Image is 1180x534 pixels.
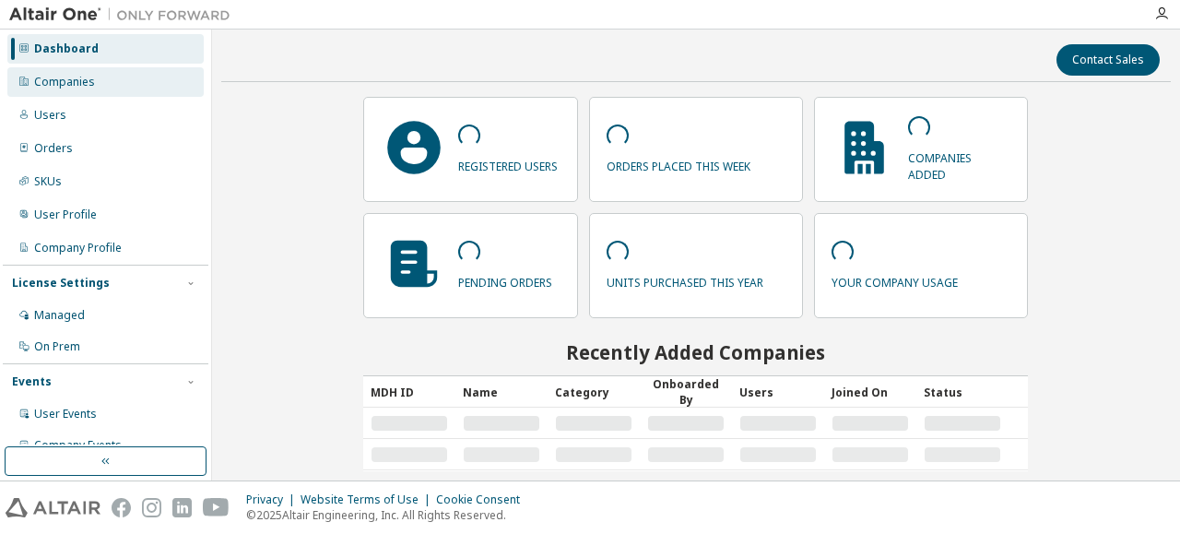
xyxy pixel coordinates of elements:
p: orders placed this week [607,153,750,174]
div: Company Profile [34,241,122,255]
img: facebook.svg [112,498,131,517]
p: your company usage [832,269,958,291]
div: Users [739,377,817,407]
div: Company Events [34,438,122,453]
div: Orders [34,141,73,156]
img: altair_logo.svg [6,498,100,517]
div: Website Terms of Use [301,492,436,507]
p: units purchased this year [607,269,763,291]
div: Joined On [832,377,909,407]
div: Events [12,374,52,389]
div: Onboarded By [647,376,725,408]
div: Users [34,108,66,123]
div: License Settings [12,276,110,291]
img: linkedin.svg [172,498,192,517]
div: SKUs [34,174,62,189]
p: companies added [908,145,1010,182]
img: instagram.svg [142,498,161,517]
div: Category [555,377,632,407]
div: Cookie Consent [436,492,531,507]
div: User Profile [34,208,97,222]
div: Name [463,377,540,407]
div: Companies [34,75,95,89]
h2: Recently Added Companies [363,340,1028,364]
button: Contact Sales [1056,44,1160,76]
div: Managed [34,308,85,323]
div: On Prem [34,339,80,354]
div: Dashboard [34,42,99,56]
p: pending orders [458,269,552,291]
div: MDH ID [371,377,448,407]
img: Altair One [9,6,240,24]
div: User Events [34,407,97,421]
div: Privacy [246,492,301,507]
div: Status [924,377,1001,407]
p: registered users [458,153,558,174]
img: youtube.svg [203,498,230,517]
p: © 2025 Altair Engineering, Inc. All Rights Reserved. [246,507,531,523]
